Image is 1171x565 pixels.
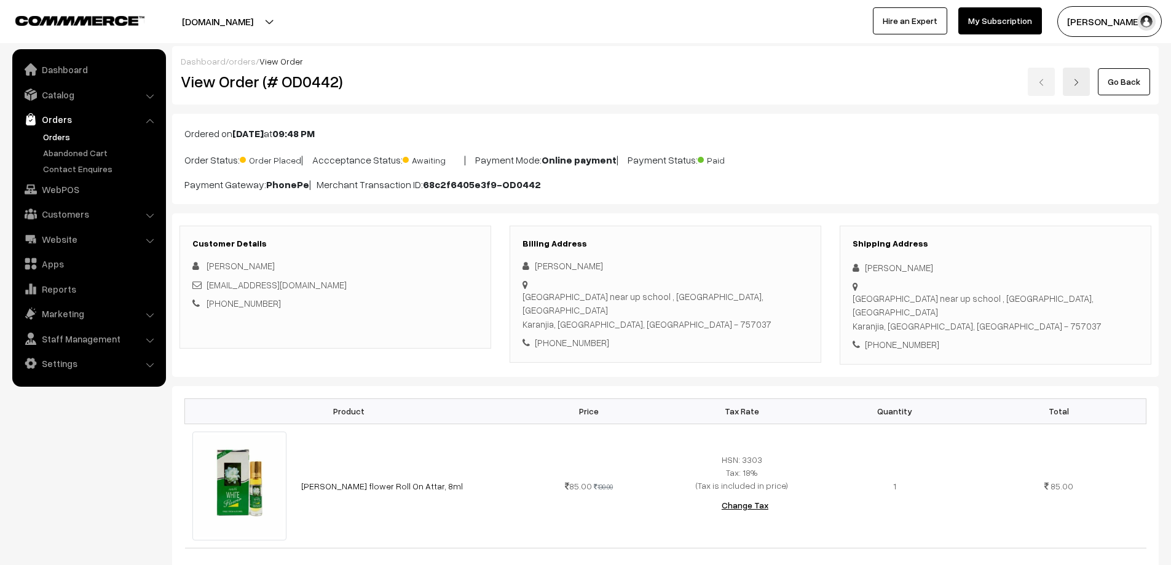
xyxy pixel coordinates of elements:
span: 85.00 [1051,481,1073,491]
span: 85.00 [565,481,592,491]
th: Tax Rate [665,398,818,424]
span: [PERSON_NAME] [207,260,275,271]
a: Contact Enquires [40,162,162,175]
a: Abandoned Cart [40,146,162,159]
b: 09:48 PM [272,127,315,140]
th: Price [513,398,666,424]
th: Product [185,398,513,424]
a: Orders [40,130,162,143]
div: [PHONE_NUMBER] [853,338,1138,352]
a: Marketing [15,302,162,325]
a: Website [15,228,162,250]
a: Dashboard [181,56,226,66]
a: WebPOS [15,178,162,200]
h2: View Order (# OD0442) [181,72,492,91]
b: 68c2f6405e3f9-OD0442 [423,178,541,191]
span: 1 [893,481,896,491]
span: Order Placed [240,151,301,167]
a: orders [229,56,256,66]
a: [EMAIL_ADDRESS][DOMAIN_NAME] [207,279,347,290]
span: Paid [698,151,759,167]
h3: Billing Address [522,239,808,249]
div: [GEOGRAPHIC_DATA] near up school , [GEOGRAPHIC_DATA], [GEOGRAPHIC_DATA] Karanjia, [GEOGRAPHIC_DAT... [522,290,808,331]
span: View Order [259,56,303,66]
img: white flower attar.jpg [192,432,287,540]
b: [DATE] [232,127,264,140]
img: right-arrow.png [1073,79,1080,86]
a: [PERSON_NAME] flower Roll On Attar, 8ml [301,481,463,491]
span: HSN: 3303 Tax: 18% (Tax is included in price) [696,454,788,491]
a: Dashboard [15,58,162,81]
div: / / [181,55,1150,68]
th: Total [971,398,1146,424]
div: [PHONE_NUMBER] [522,336,808,350]
a: Settings [15,352,162,374]
a: Apps [15,253,162,275]
button: [PERSON_NAME] D [1057,6,1162,37]
a: Orders [15,108,162,130]
div: [GEOGRAPHIC_DATA] near up school , [GEOGRAPHIC_DATA], [GEOGRAPHIC_DATA] Karanjia, [GEOGRAPHIC_DAT... [853,291,1138,333]
b: Online payment [542,154,617,166]
a: [PHONE_NUMBER] [207,298,281,309]
strike: 130.00 [594,483,613,491]
a: My Subscription [958,7,1042,34]
a: Go Back [1098,68,1150,95]
p: Payment Gateway: | Merchant Transaction ID: [184,177,1146,192]
button: Change Tax [712,492,778,519]
h3: Shipping Address [853,239,1138,249]
a: Customers [15,203,162,225]
span: Awaiting [403,151,464,167]
h3: Customer Details [192,239,478,249]
img: user [1137,12,1156,31]
div: [PERSON_NAME] [522,259,808,273]
button: [DOMAIN_NAME] [139,6,296,37]
a: Staff Management [15,328,162,350]
th: Quantity [818,398,971,424]
a: Catalog [15,84,162,106]
a: Reports [15,278,162,300]
p: Ordered on at [184,126,1146,141]
a: Hire an Expert [873,7,947,34]
img: COMMMERCE [15,16,144,25]
a: COMMMERCE [15,12,123,27]
b: PhonePe [266,178,309,191]
div: [PERSON_NAME] [853,261,1138,275]
p: Order Status: | Accceptance Status: | Payment Mode: | Payment Status: [184,151,1146,167]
